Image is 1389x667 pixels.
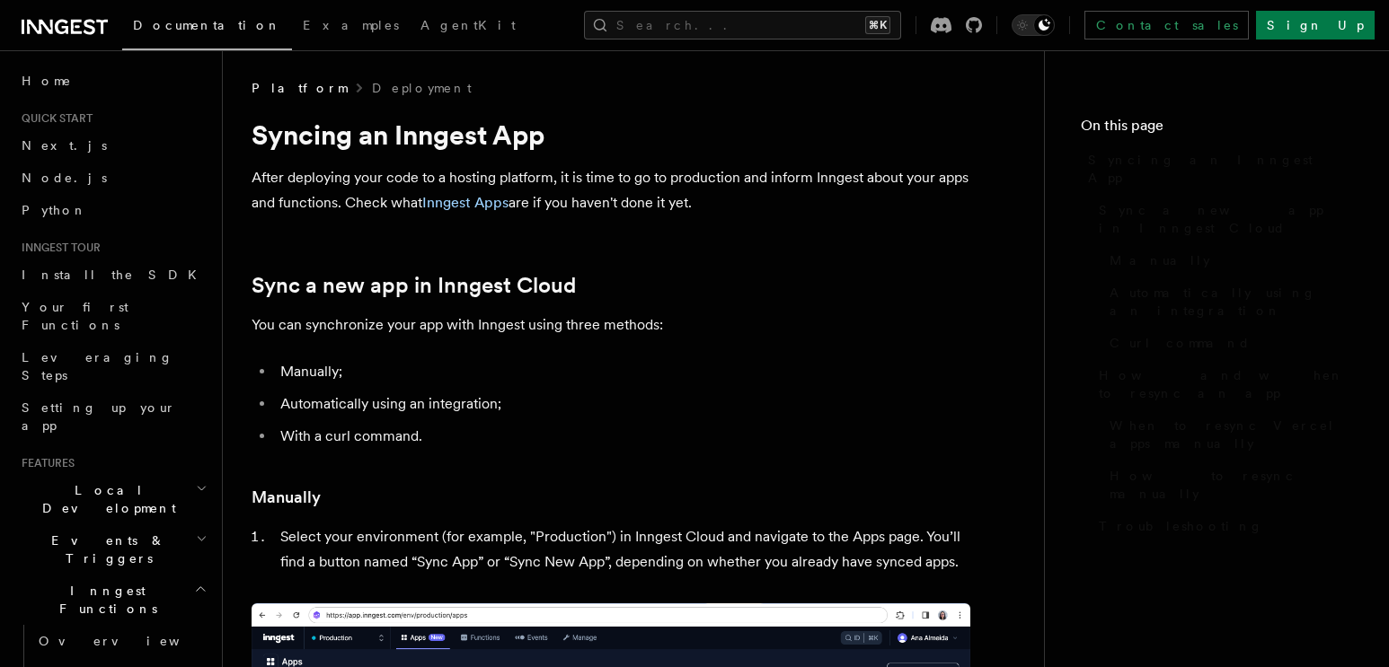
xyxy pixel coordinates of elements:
[14,341,211,391] a: Leveraging Steps
[1092,510,1353,542] a: Troubleshooting
[22,138,107,153] span: Next.js
[275,359,970,384] li: Manually;
[1110,334,1251,352] span: Curl command
[252,485,321,510] a: Manually
[1102,244,1353,276] a: Manually
[1102,276,1353,327] a: Automatically using an integration
[252,273,576,298] a: Sync a new app in Inngest Cloud
[39,634,224,648] span: Overview
[1110,417,1353,452] span: When to resync Vercel apps manually
[22,203,87,217] span: Python
[14,575,211,625] button: Inngest Functions
[14,162,211,194] a: Node.js
[31,625,211,657] a: Overview
[14,582,194,618] span: Inngest Functions
[252,165,970,215] p: After deploying your code to a hosting platform, it is time to go to production and inform Innges...
[1110,284,1353,320] span: Automatically using an integration
[1256,11,1375,39] a: Sign Up
[14,291,211,341] a: Your first Functions
[303,18,399,32] span: Examples
[14,111,93,126] span: Quick start
[1099,201,1353,237] span: Sync a new app in Inngest Cloud
[14,456,75,470] span: Features
[14,481,196,517] span: Local Development
[1084,11,1249,39] a: Contact sales
[252,118,970,151] h1: Syncing an Inngest App
[1099,517,1263,535] span: Troubleshooting
[422,194,509,211] a: Inngest Apps
[22,268,208,282] span: Install the SDK
[292,5,410,48] a: Examples
[1092,194,1353,244] a: Sync a new app in Inngest Cloud
[22,300,128,332] span: Your first Functions
[14,241,101,255] span: Inngest tour
[865,16,890,34] kbd: ⌘K
[275,391,970,417] li: Automatically using an integration;
[252,79,347,97] span: Platform
[14,474,211,524] button: Local Development
[122,5,292,50] a: Documentation
[1081,144,1353,194] a: Syncing an Inngest App
[372,79,472,97] a: Deployment
[275,524,970,575] li: Select your environment (for example, "Production") in Inngest Cloud and navigate to the Apps pag...
[1081,115,1353,144] h4: On this page
[1102,460,1353,510] a: How to resync manually
[22,72,72,90] span: Home
[410,5,526,48] a: AgentKit
[1102,327,1353,359] a: Curl command
[275,424,970,449] li: With a curl command.
[1088,151,1353,187] span: Syncing an Inngest App
[1110,251,1210,269] span: Manually
[14,259,211,291] a: Install the SDK
[14,391,211,442] a: Setting up your app
[1092,359,1353,409] a: How and when to resync an app
[1012,14,1055,36] button: Toggle dark mode
[252,312,970,338] p: You can synchronize your app with Inngest using three methods:
[1102,409,1353,460] a: When to resync Vercel apps manually
[420,18,516,32] span: AgentKit
[14,129,211,162] a: Next.js
[14,524,211,575] button: Events & Triggers
[133,18,281,32] span: Documentation
[14,65,211,97] a: Home
[1110,467,1353,503] span: How to resync manually
[14,531,196,567] span: Events & Triggers
[22,400,176,433] span: Setting up your app
[584,11,901,39] button: Search...⌘K
[1099,366,1353,402] span: How and when to resync an app
[22,350,173,382] span: Leveraging Steps
[22,171,107,185] span: Node.js
[14,194,211,226] a: Python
